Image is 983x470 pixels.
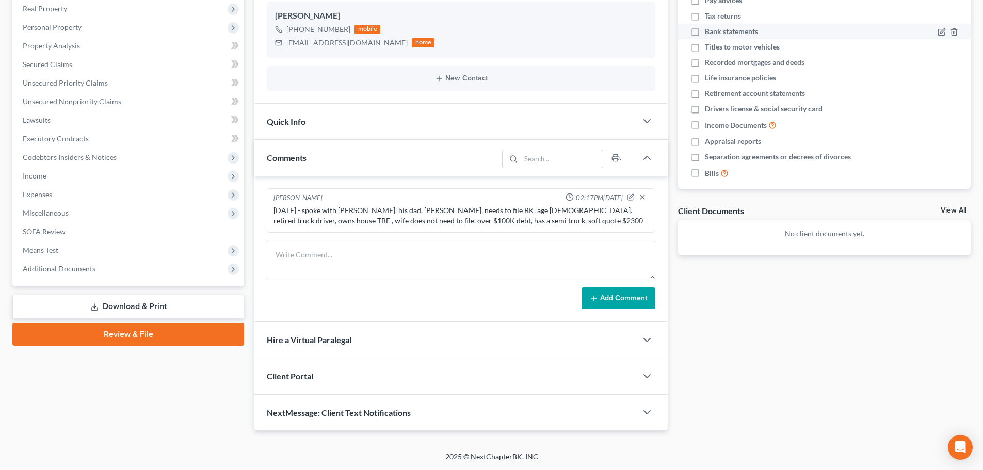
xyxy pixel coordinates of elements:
[267,153,307,163] span: Comments
[275,10,647,22] div: [PERSON_NAME]
[705,120,767,131] span: Income Documents
[286,24,350,35] div: [PHONE_NUMBER]
[705,73,776,83] span: Life insurance policies
[14,74,244,92] a: Unsecured Priority Claims
[23,208,69,217] span: Miscellaneous
[275,74,647,83] button: New Contact
[14,92,244,111] a: Unsecured Nonpriority Claims
[286,38,408,48] div: [EMAIL_ADDRESS][DOMAIN_NAME]
[23,97,121,106] span: Unsecured Nonpriority Claims
[23,78,108,87] span: Unsecured Priority Claims
[678,205,744,216] div: Client Documents
[412,38,434,47] div: home
[14,55,244,74] a: Secured Claims
[267,117,305,126] span: Quick Info
[705,11,741,21] span: Tax returns
[23,171,46,180] span: Income
[14,111,244,129] a: Lawsuits
[12,323,244,346] a: Review & File
[267,371,313,381] span: Client Portal
[354,25,380,34] div: mobile
[521,150,603,168] input: Search...
[23,153,117,161] span: Codebtors Insiders & Notices
[23,116,51,124] span: Lawsuits
[23,190,52,199] span: Expenses
[273,205,649,226] div: [DATE] - spoke with [PERSON_NAME]. his dad, [PERSON_NAME], needs to file BK. age [DEMOGRAPHIC_DAT...
[273,193,323,203] div: [PERSON_NAME]
[705,42,780,52] span: Titles to motor vehicles
[23,23,82,31] span: Personal Property
[686,229,962,239] p: No client documents yet.
[705,136,761,147] span: Appraisal reports
[23,60,72,69] span: Secured Claims
[23,134,89,143] span: Executory Contracts
[23,227,66,236] span: SOFA Review
[23,264,95,273] span: Additional Documents
[198,451,786,470] div: 2025 © NextChapterBK, INC
[582,287,655,309] button: Add Comment
[705,152,851,162] span: Separation agreements or decrees of divorces
[267,335,351,345] span: Hire a Virtual Paralegal
[948,435,973,460] div: Open Intercom Messenger
[23,246,58,254] span: Means Test
[705,88,805,99] span: Retirement account statements
[23,4,67,13] span: Real Property
[23,41,80,50] span: Property Analysis
[14,37,244,55] a: Property Analysis
[267,408,411,417] span: NextMessage: Client Text Notifications
[941,207,966,214] a: View All
[705,104,823,114] span: Drivers license & social security card
[576,193,623,203] span: 02:17PM[DATE]
[12,295,244,319] a: Download & Print
[705,57,804,68] span: Recorded mortgages and deeds
[14,129,244,148] a: Executory Contracts
[705,168,719,179] span: Bills
[14,222,244,241] a: SOFA Review
[705,26,758,37] span: Bank statements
